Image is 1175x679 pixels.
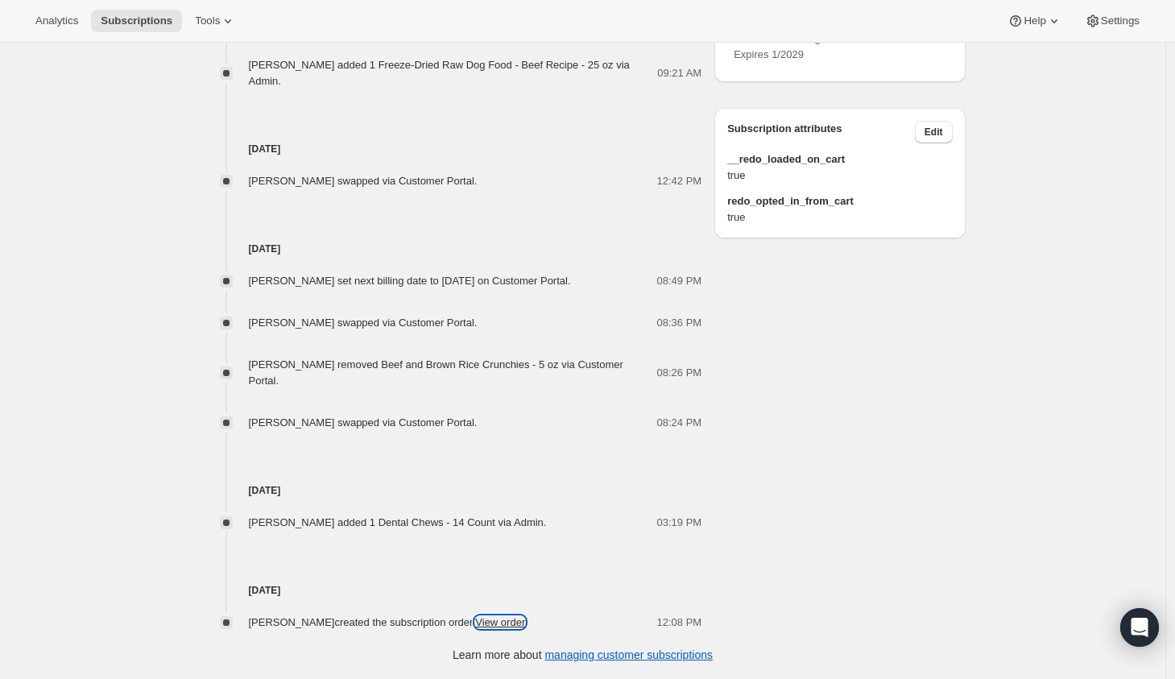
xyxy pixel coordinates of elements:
h4: [DATE] [201,241,702,257]
span: true [727,209,952,226]
span: 08:36 PM [657,315,702,331]
span: 03:19 PM [657,515,702,531]
h3: Subscription attributes [727,121,915,143]
a: managing customer subscriptions [544,648,713,661]
button: Settings [1075,10,1149,32]
span: [PERSON_NAME] added 1 Freeze-Dried Raw Dog Food - Beef Recipe - 25 oz via Admin. [249,59,630,87]
p: Learn more about [453,647,713,663]
span: redo_opted_in_from_cart [727,193,952,209]
button: Edit [915,121,953,143]
span: true [727,168,952,184]
div: Open Intercom Messenger [1120,608,1159,647]
span: Tools [195,14,220,27]
span: Subscriptions [101,14,172,27]
span: 09:21 AM [657,65,701,81]
span: [PERSON_NAME] removed Beef and Brown Rice Crunchies - 5 oz via Customer Portal. [249,358,623,387]
span: [PERSON_NAME] swapped via Customer Portal. [249,416,478,429]
span: Edit [925,126,943,139]
h4: [DATE] [201,141,702,157]
h4: [DATE] [201,482,702,499]
span: [PERSON_NAME] swapped via Customer Portal. [249,175,478,187]
span: [PERSON_NAME] added 1 Dental Chews - 14 Count via Admin. [249,516,547,528]
h4: [DATE] [201,582,702,598]
span: 12:42 PM [657,173,702,189]
span: __redo_loaded_on_cart [727,151,952,168]
span: Settings [1101,14,1140,27]
span: [PERSON_NAME] swapped via Customer Portal. [249,317,478,329]
span: 08:26 PM [657,365,702,381]
span: Analytics [35,14,78,27]
span: 08:49 PM [657,273,702,289]
span: [PERSON_NAME] created the subscription order. [249,616,526,628]
span: 08:24 PM [657,415,702,431]
button: Subscriptions [91,10,182,32]
span: 12:08 PM [657,615,702,631]
button: Analytics [26,10,88,32]
a: View order [475,616,525,628]
span: Help [1024,14,1045,27]
button: Tools [185,10,246,32]
button: Help [998,10,1071,32]
span: [PERSON_NAME] set next billing date to [DATE] on Customer Portal. [249,275,571,287]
